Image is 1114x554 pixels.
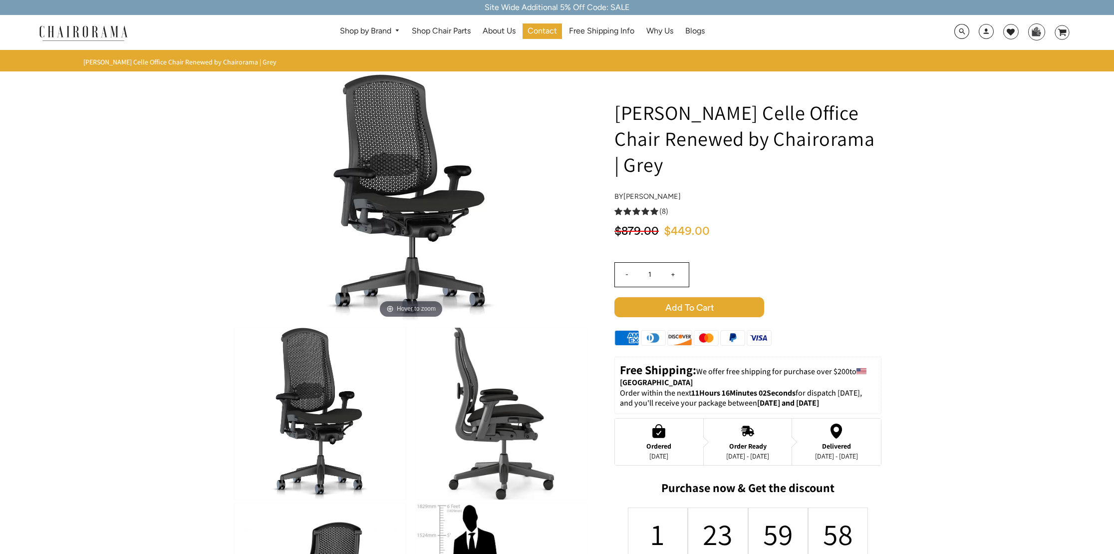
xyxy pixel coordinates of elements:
[691,388,796,398] span: 11Hours 16Minutes 02Seconds
[614,297,764,317] span: Add to Cart
[646,26,673,36] span: Why Us
[614,225,659,237] span: $879.00
[620,362,696,378] strong: Free Shipping:
[614,297,881,317] button: Add to Cart
[478,23,521,39] a: About Us
[83,57,280,66] nav: breadcrumbs
[615,263,639,287] input: -
[620,388,876,409] p: Order within the next for dispatch [DATE], and you'll receive your package between
[832,515,844,554] div: 58
[815,452,858,460] div: [DATE] - [DATE]
[564,23,639,39] a: Free Shipping Info
[646,452,671,460] div: [DATE]
[528,26,557,36] span: Contact
[712,515,725,554] div: 23
[815,442,858,450] div: Delivered
[726,452,769,460] div: [DATE] - [DATE]
[407,23,476,39] a: Shop Chair Parts
[614,99,881,177] h1: [PERSON_NAME] Celle Office Chair Renewed by Chairorama | Grey
[335,23,405,39] a: Shop by Brand
[262,192,561,202] a: Herman Miller Celle Office Chair Renewed by Chairorama | Grey - chairoramaHover to zoom
[614,206,881,216] a: 5.0 rating (8 votes)
[235,328,406,500] img: Herman Miller Celle Office Chair Renewed by Chairorama | Grey - chairorama
[33,24,133,41] img: chairorama
[620,362,876,388] p: to
[659,206,668,217] span: (8)
[661,263,685,287] input: +
[614,481,881,500] h2: Purchase now & Get the discount
[83,57,277,66] span: [PERSON_NAME] Celle Office Chair Renewed by Chairorama | Grey
[646,442,671,450] div: Ordered
[651,515,664,554] div: 1
[726,442,769,450] div: Order Ready
[176,23,869,42] nav: DesktopNavigation
[664,225,710,237] span: $449.00
[680,23,710,39] a: Blogs
[483,26,516,36] span: About Us
[416,328,587,500] img: Herman Miller Celle Office Chair Renewed by Chairorama | Grey - chairorama
[1029,24,1044,39] img: WhatsApp_Image_2024-07-12_at_16.23.01.webp
[569,26,634,36] span: Free Shipping Info
[412,26,471,36] span: Shop Chair Parts
[614,192,881,201] h4: by
[696,366,849,377] span: We offer free shipping for purchase over $200
[772,515,785,554] div: 59
[262,74,561,321] img: Herman Miller Celle Office Chair Renewed by Chairorama | Grey - chairorama
[757,398,819,408] strong: [DATE] and [DATE]
[620,377,693,388] strong: [GEOGRAPHIC_DATA]
[641,23,678,39] a: Why Us
[523,23,562,39] a: Contact
[685,26,705,36] span: Blogs
[623,192,681,201] a: [PERSON_NAME]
